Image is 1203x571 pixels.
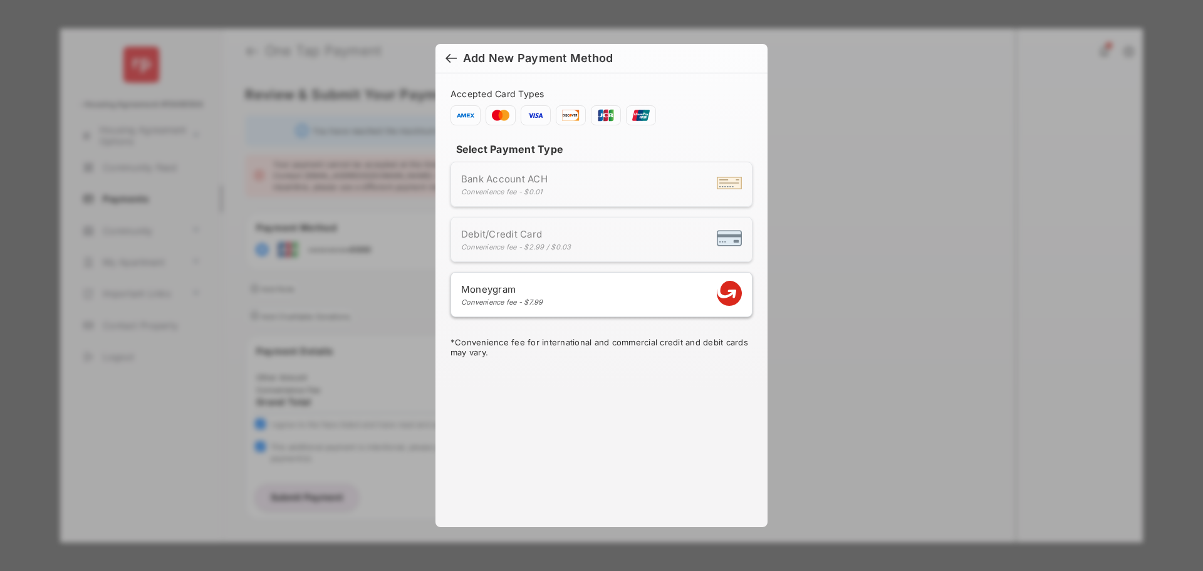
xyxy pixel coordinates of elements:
[461,173,548,185] span: Bank Account ACH
[461,187,548,196] div: Convenience fee - $0.01
[463,51,613,65] div: Add New Payment Method
[450,337,753,360] div: * Convenience fee for international and commercial credit and debit cards may vary.
[461,228,571,240] span: Debit/Credit Card
[450,88,549,99] span: Accepted Card Types
[461,243,571,251] div: Convenience fee - $2.99 / $0.03
[450,143,753,155] h4: Select Payment Type
[461,298,543,306] div: Convenience fee - $7.99
[461,283,543,295] span: Moneygram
